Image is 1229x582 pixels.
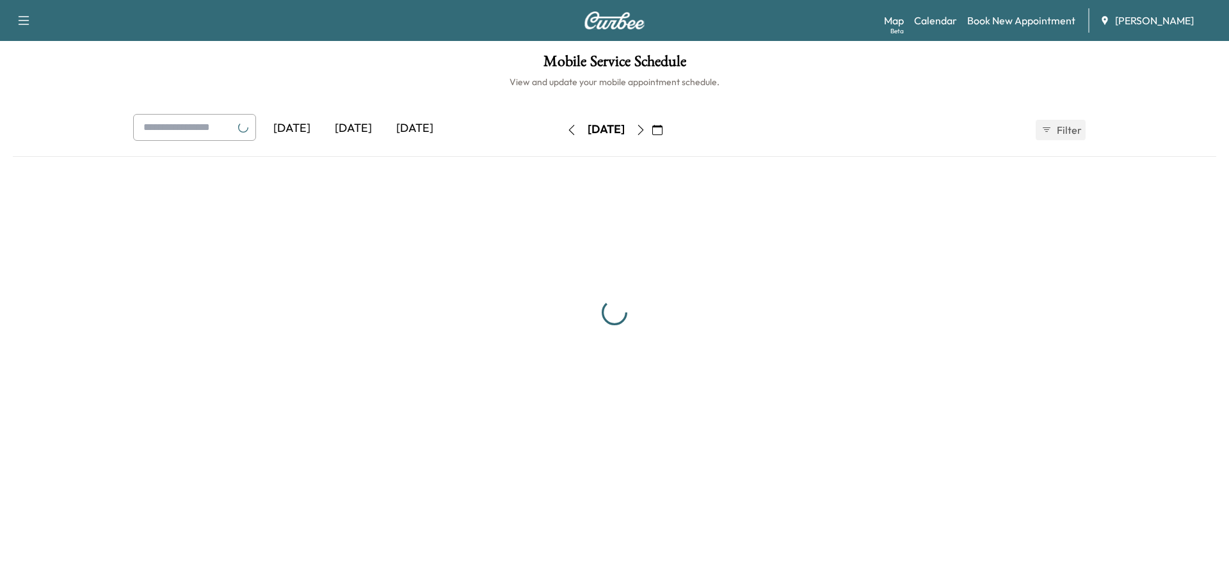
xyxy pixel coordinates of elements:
h1: Mobile Service Schedule [13,54,1216,76]
a: Book New Appointment [967,13,1075,28]
div: [DATE] [323,114,384,143]
span: Filter [1057,122,1080,138]
img: Curbee Logo [584,12,645,29]
h6: View and update your mobile appointment schedule. [13,76,1216,88]
a: Calendar [914,13,957,28]
div: [DATE] [261,114,323,143]
button: Filter [1036,120,1086,140]
span: [PERSON_NAME] [1115,13,1194,28]
div: [DATE] [384,114,446,143]
a: MapBeta [884,13,904,28]
div: Beta [890,26,904,36]
div: [DATE] [588,122,625,138]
